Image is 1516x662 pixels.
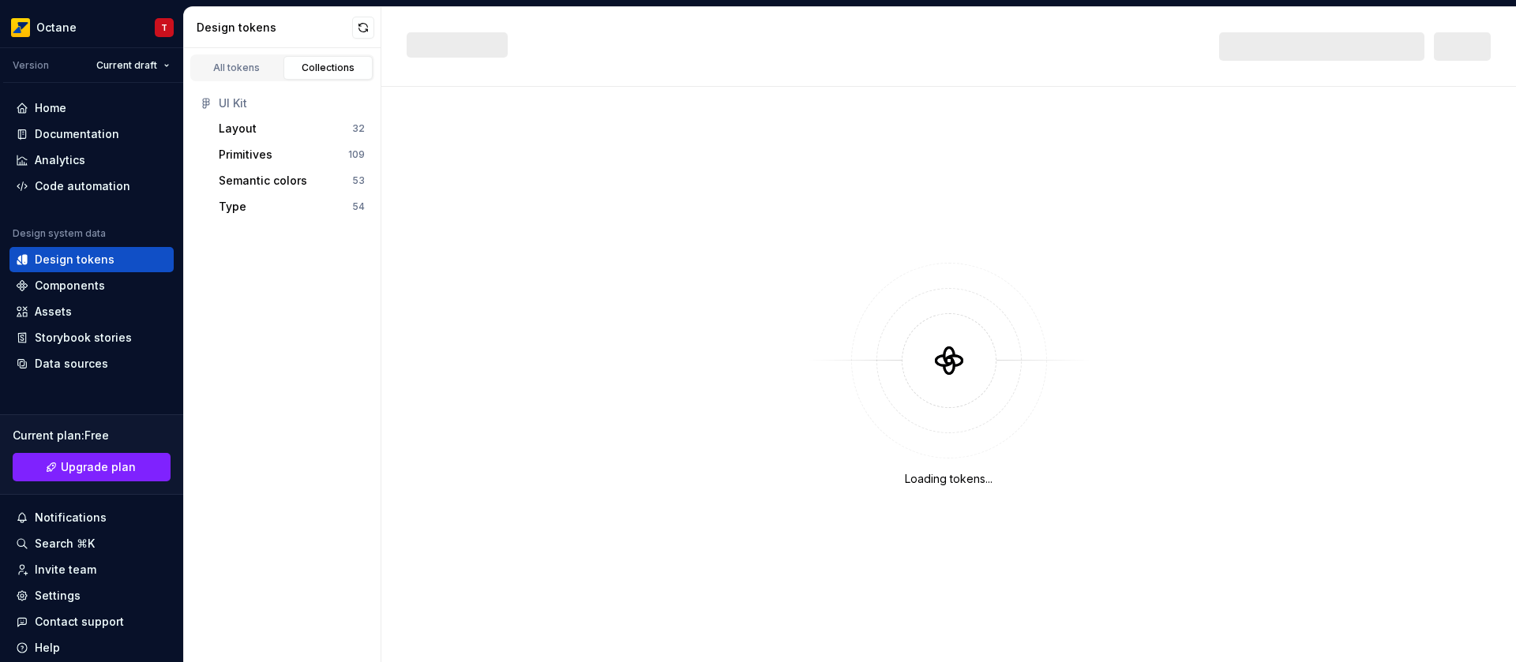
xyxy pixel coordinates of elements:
[11,18,30,37] img: e8093afa-4b23-4413-bf51-00cde92dbd3f.png
[9,325,174,350] a: Storybook stories
[161,21,167,34] div: T
[219,95,365,111] div: UI Kit
[35,252,114,267] div: Design tokens
[89,54,177,77] button: Current draft
[35,536,95,552] div: Search ⌘K
[61,459,136,475] span: Upgrade plan
[289,62,368,74] div: Collections
[35,178,130,194] div: Code automation
[35,100,66,116] div: Home
[35,330,132,346] div: Storybook stories
[35,152,85,168] div: Analytics
[36,20,77,36] div: Octane
[9,122,174,147] a: Documentation
[9,505,174,530] button: Notifications
[35,510,107,525] div: Notifications
[13,428,171,443] div: Current plan : Free
[35,126,119,142] div: Documentation
[9,635,174,660] button: Help
[13,227,106,240] div: Design system data
[35,304,72,320] div: Assets
[35,278,105,294] div: Components
[9,273,174,298] a: Components
[9,351,174,376] a: Data sources
[9,174,174,199] a: Code automation
[212,168,371,193] button: Semantic colors53
[9,609,174,634] button: Contact support
[9,531,174,556] button: Search ⌘K
[9,583,174,608] a: Settings
[352,200,365,213] div: 54
[197,62,276,74] div: All tokens
[212,194,371,219] button: Type54
[212,142,371,167] button: Primitives109
[9,299,174,324] a: Assets
[35,614,124,630] div: Contact support
[3,10,180,44] button: OctaneT
[905,471,993,487] div: Loading tokens...
[348,148,365,161] div: 109
[212,116,371,141] button: Layout32
[219,199,246,215] div: Type
[352,122,365,135] div: 32
[9,148,174,173] a: Analytics
[96,59,157,72] span: Current draft
[197,20,352,36] div: Design tokens
[35,356,108,372] div: Data sources
[219,147,272,163] div: Primitives
[352,174,365,187] div: 53
[9,557,174,582] a: Invite team
[35,588,81,604] div: Settings
[219,121,257,137] div: Layout
[219,173,307,189] div: Semantic colors
[35,640,60,656] div: Help
[9,247,174,272] a: Design tokens
[35,562,96,578] div: Invite team
[9,95,174,121] a: Home
[13,453,171,481] a: Upgrade plan
[13,59,49,72] div: Version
